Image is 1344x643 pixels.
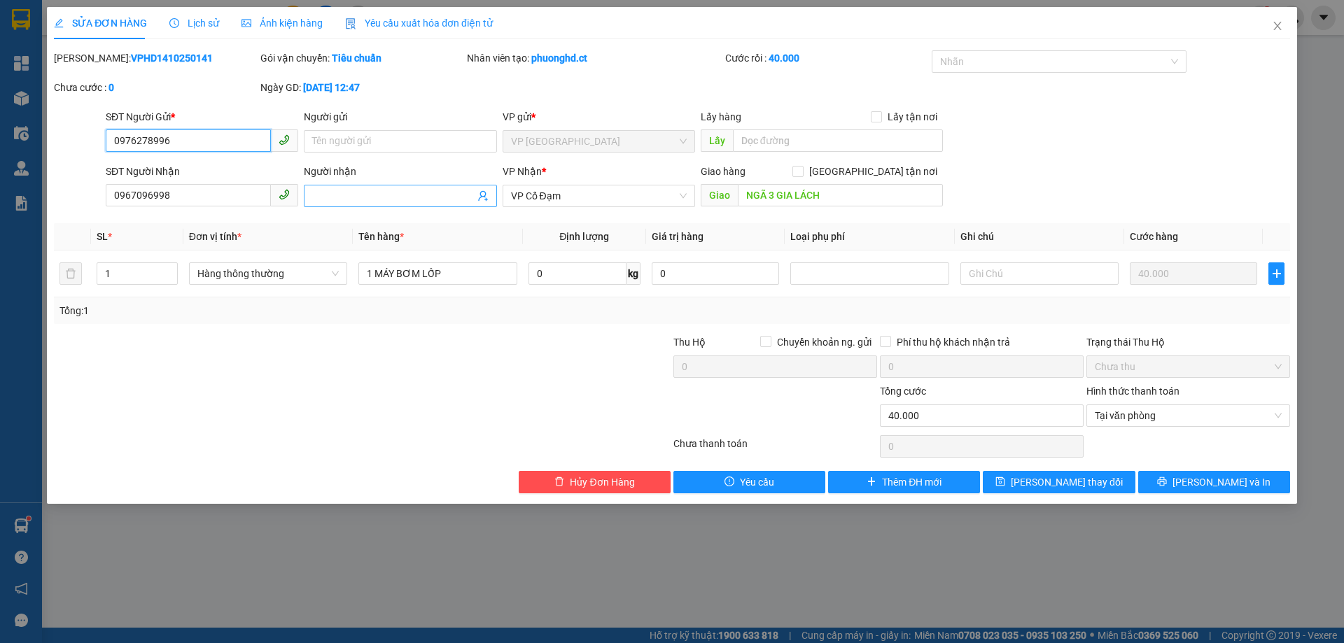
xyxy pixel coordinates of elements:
[1086,386,1179,397] label: Hình thức thanh toán
[303,82,360,93] b: [DATE] 12:47
[673,337,706,348] span: Thu Hộ
[771,334,877,350] span: Chuyển khoản ng. gửi
[626,262,640,285] span: kg
[554,476,564,488] span: delete
[131,52,213,64] b: VPHD1410250141
[106,109,298,125] div: SĐT Người Gửi
[1269,268,1283,279] span: plus
[169,18,179,28] span: clock-circle
[17,17,87,87] img: logo.jpg
[733,129,943,152] input: Dọc đường
[503,109,695,125] div: VP gửi
[740,474,774,490] span: Yêu cầu
[260,50,464,66] div: Gói vận chuyển:
[738,184,943,206] input: Dọc đường
[467,50,722,66] div: Nhân viên tạo:
[725,50,929,66] div: Cước rồi :
[511,185,687,206] span: VP Cổ Đạm
[882,109,943,125] span: Lấy tận nơi
[241,18,251,28] span: picture
[1268,262,1284,285] button: plus
[701,184,738,206] span: Giao
[358,262,517,285] input: VD: Bàn, Ghế
[701,129,733,152] span: Lấy
[983,471,1135,493] button: save[PERSON_NAME] thay đổi
[1138,471,1290,493] button: printer[PERSON_NAME] và In
[108,82,114,93] b: 0
[1130,262,1257,285] input: 0
[358,231,404,242] span: Tên hàng
[531,52,587,64] b: phuonghd.ct
[701,111,741,122] span: Lấy hàng
[1130,231,1178,242] span: Cước hàng
[672,436,878,460] div: Chưa thanh toán
[891,334,1016,350] span: Phí thu hộ khách nhận trả
[995,476,1005,488] span: save
[131,52,585,69] li: Hotline: 1900252555
[260,80,464,95] div: Ngày GD:
[652,231,703,242] span: Giá trị hàng
[1172,474,1270,490] span: [PERSON_NAME] và In
[1086,334,1290,350] div: Trạng thái Thu Hộ
[54,80,258,95] div: Chưa cước :
[54,18,64,28] span: edit
[724,476,734,488] span: exclamation-circle
[345,18,356,29] img: icon
[882,474,941,490] span: Thêm ĐH mới
[785,223,954,250] th: Loại phụ phí
[559,231,609,242] span: Định lượng
[519,471,671,493] button: deleteHủy Đơn Hàng
[197,263,339,284] span: Hàng thông thường
[1095,356,1282,377] span: Chưa thu
[570,474,634,490] span: Hủy Đơn Hàng
[279,189,290,200] span: phone
[1011,474,1123,490] span: [PERSON_NAME] thay đổi
[17,101,209,148] b: GỬI : VP [GEOGRAPHIC_DATA]
[332,52,381,64] b: Tiêu chuẩn
[279,134,290,146] span: phone
[189,231,241,242] span: Đơn vị tính
[804,164,943,179] span: [GEOGRAPHIC_DATA] tận nơi
[54,50,258,66] div: [PERSON_NAME]:
[304,109,496,125] div: Người gửi
[1095,405,1282,426] span: Tại văn phòng
[59,262,82,285] button: delete
[511,131,687,152] span: VP Hà Đông
[503,166,542,177] span: VP Nhận
[1258,7,1297,46] button: Close
[955,223,1124,250] th: Ghi chú
[54,17,147,29] span: SỬA ĐƠN HÀNG
[241,17,323,29] span: Ảnh kiện hàng
[867,476,876,488] span: plus
[673,471,825,493] button: exclamation-circleYêu cầu
[304,164,496,179] div: Người nhận
[1157,476,1167,488] span: printer
[345,17,493,29] span: Yêu cầu xuất hóa đơn điện tử
[477,190,489,202] span: user-add
[169,17,219,29] span: Lịch sử
[880,386,926,397] span: Tổng cước
[97,231,108,242] span: SL
[1272,20,1283,31] span: close
[701,166,745,177] span: Giao hàng
[769,52,799,64] b: 40.000
[960,262,1119,285] input: Ghi Chú
[828,471,980,493] button: plusThêm ĐH mới
[106,164,298,179] div: SĐT Người Nhận
[59,303,519,318] div: Tổng: 1
[131,34,585,52] li: Cổ Đạm, xã [GEOGRAPHIC_DATA], [GEOGRAPHIC_DATA]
